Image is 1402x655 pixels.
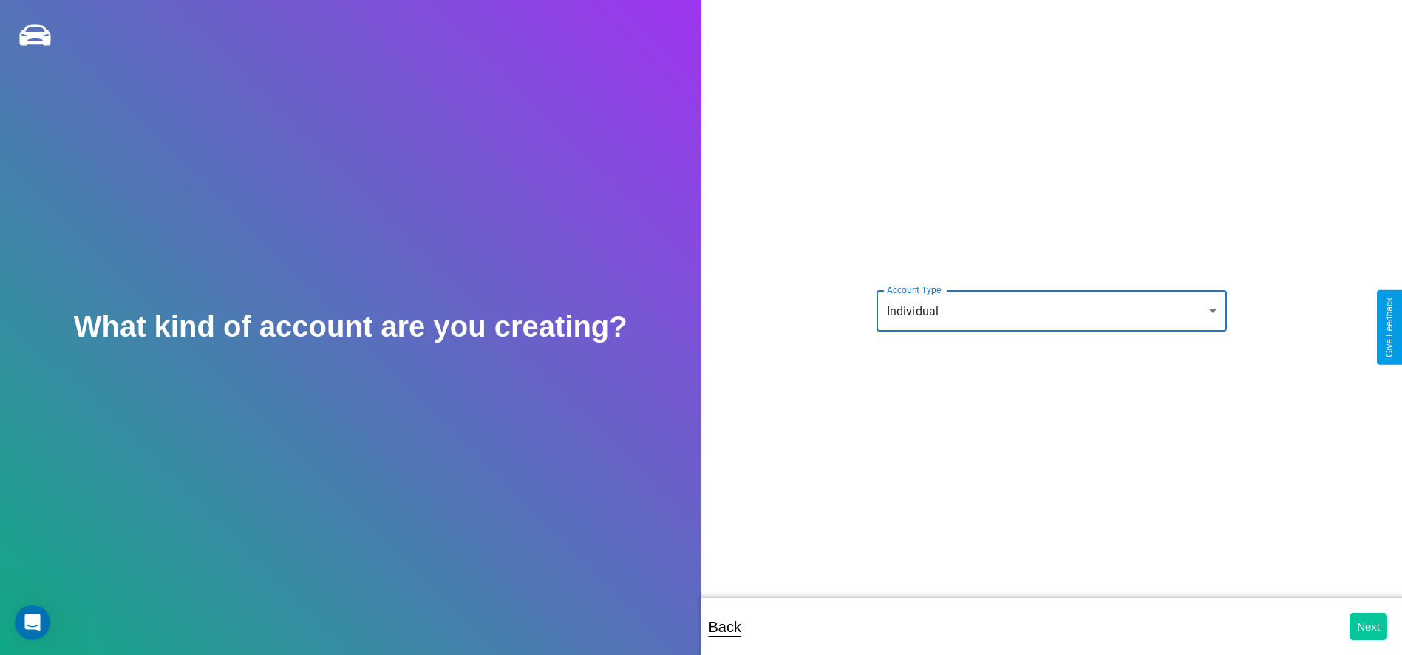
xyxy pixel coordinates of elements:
[1384,298,1395,357] div: Give Feedback
[877,290,1227,332] div: Individual
[1350,613,1387,640] button: Next
[709,614,741,640] p: Back
[887,284,941,296] label: Account Type
[74,310,627,343] h2: What kind of account are you creating?
[15,605,50,640] iframe: Intercom live chat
